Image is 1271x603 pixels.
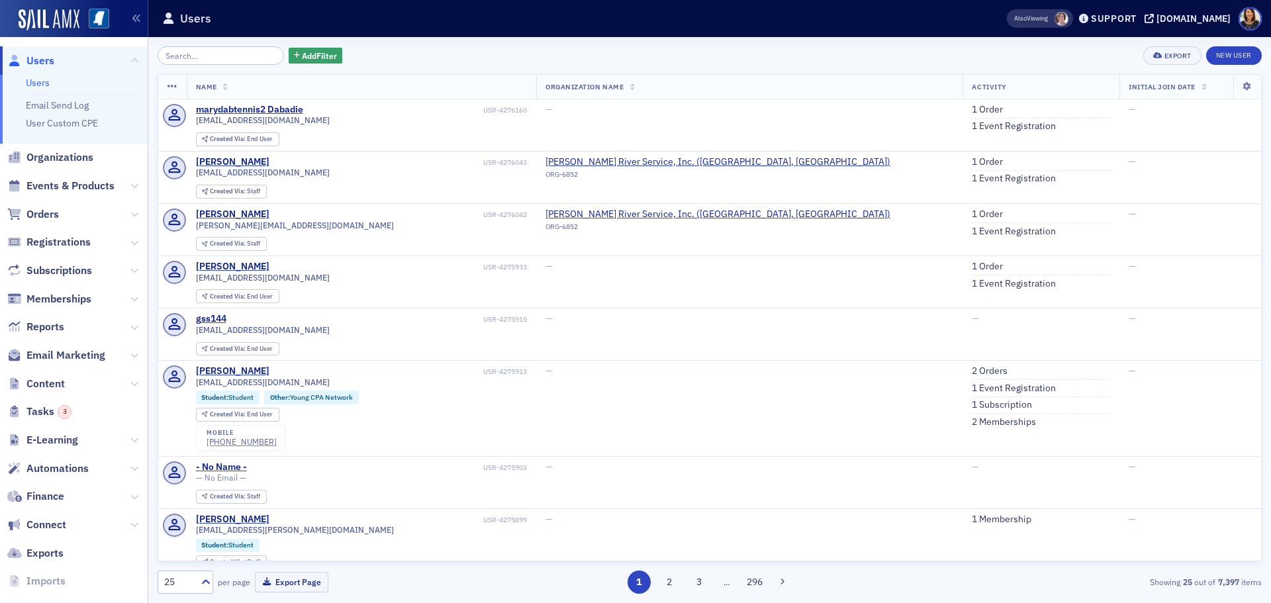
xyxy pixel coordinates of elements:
[210,136,273,143] div: End User
[1091,13,1137,24] div: Support
[7,292,91,306] a: Memberships
[972,416,1036,428] a: 2 Memberships
[26,117,98,129] a: User Custom CPE
[270,393,290,402] span: Other :
[545,222,890,236] div: ORG-6852
[201,541,254,549] a: Student:Student
[545,312,553,324] span: —
[7,574,66,588] a: Imports
[210,187,247,195] span: Created Via :
[1129,156,1136,167] span: —
[1014,14,1027,23] div: Also
[7,320,64,334] a: Reports
[26,404,71,419] span: Tasks
[196,461,247,473] div: - No Name -
[164,575,193,589] div: 25
[196,237,267,251] div: Created Via: Staff
[207,437,277,447] a: [PHONE_NUMBER]
[196,490,267,504] div: Created Via: Staff
[26,292,91,306] span: Memberships
[26,150,93,165] span: Organizations
[196,365,269,377] a: [PERSON_NAME]
[210,293,273,301] div: End User
[7,404,71,419] a: Tasks3
[7,150,93,165] a: Organizations
[196,167,330,177] span: [EMAIL_ADDRESS][DOMAIN_NAME]
[26,235,91,250] span: Registrations
[545,365,553,377] span: —
[1145,14,1235,23] button: [DOMAIN_NAME]
[972,461,979,473] span: —
[196,514,269,526] a: [PERSON_NAME]
[207,429,277,437] div: mobile
[210,240,260,248] div: Staff
[196,313,226,325] a: gss144
[196,104,303,116] a: marydabtennis2 Dabadie
[228,315,527,324] div: USR-4275915
[196,209,269,220] a: [PERSON_NAME]
[1014,14,1048,23] span: Viewing
[89,9,109,29] img: SailAMX
[972,120,1056,132] a: 1 Event Registration
[210,410,247,418] span: Created Via :
[26,207,59,222] span: Orders
[1206,46,1262,65] a: New User
[305,106,527,115] div: USR-4276160
[271,516,527,524] div: USR-4275899
[196,82,217,91] span: Name
[7,54,54,68] a: Users
[1129,513,1136,525] span: —
[972,278,1056,290] a: 1 Event Registration
[972,104,1003,116] a: 1 Order
[196,525,394,535] span: [EMAIL_ADDRESS][PERSON_NAME][DOMAIN_NAME]
[7,263,92,278] a: Subscriptions
[180,11,211,26] h1: Users
[271,210,527,219] div: USR-4276042
[201,393,228,402] span: Student :
[26,489,64,504] span: Finance
[1129,461,1136,473] span: —
[58,405,71,419] div: 3
[7,348,105,363] a: Email Marketing
[972,383,1056,394] a: 1 Event Registration
[657,571,681,594] button: 2
[196,539,260,552] div: Student:
[972,82,1006,91] span: Activity
[1129,260,1136,272] span: —
[210,344,247,353] span: Created Via :
[972,261,1003,273] a: 1 Order
[545,209,890,220] a: [PERSON_NAME] River Service, Inc. ([GEOGRAPHIC_DATA], [GEOGRAPHIC_DATA])
[1129,312,1136,324] span: —
[196,261,269,273] div: [PERSON_NAME]
[270,393,353,402] a: Other:Young CPA Network
[26,263,92,278] span: Subscriptions
[271,158,527,167] div: USR-4276043
[210,134,247,143] span: Created Via :
[196,273,330,283] span: [EMAIL_ADDRESS][DOMAIN_NAME]
[972,209,1003,220] a: 1 Order
[196,377,330,387] span: [EMAIL_ADDRESS][DOMAIN_NAME]
[545,209,890,220] span: Terral River Service, Inc. (Vicksburg, MS)
[972,399,1032,411] a: 1 Subscription
[196,156,269,168] a: [PERSON_NAME]
[289,48,343,64] button: AddFilter
[26,461,89,476] span: Automations
[26,320,64,334] span: Reports
[26,518,66,532] span: Connect
[196,220,394,230] span: [PERSON_NAME][EMAIL_ADDRESS][DOMAIN_NAME]
[302,50,337,62] span: Add Filter
[196,325,330,335] span: [EMAIL_ADDRESS][DOMAIN_NAME]
[196,289,279,303] div: Created Via: End User
[26,179,115,193] span: Events & Products
[196,342,279,356] div: Created Via: End User
[7,546,64,561] a: Exports
[545,82,624,91] span: Organization Name
[7,489,64,504] a: Finance
[19,9,79,30] img: SailAMX
[7,518,66,532] a: Connect
[7,433,78,447] a: E-Learning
